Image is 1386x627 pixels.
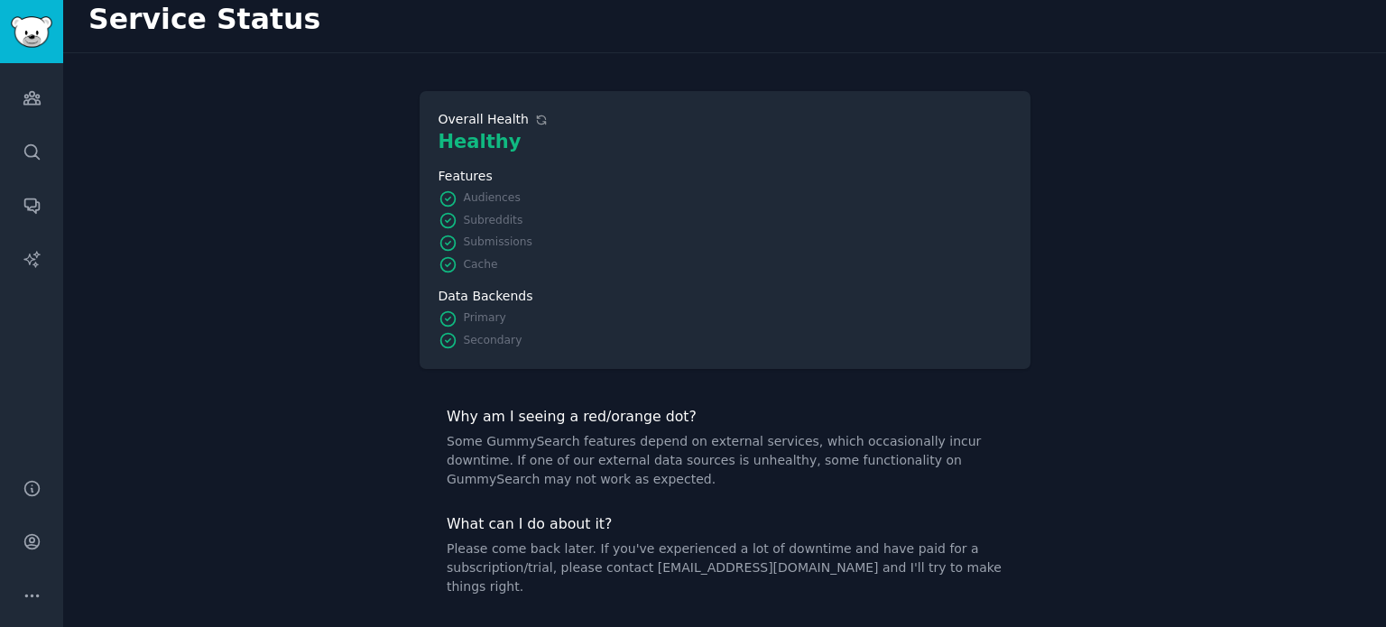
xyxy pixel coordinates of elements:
[447,432,1003,489] dd: Some GummySearch features depend on external services, which occasionally incur downtime. If one ...
[464,213,523,229] span: Subreddits
[439,169,493,183] span: Features
[439,289,533,303] span: Data Backends
[464,257,498,273] span: Cache
[447,514,1003,533] dt: What can I do about it?
[11,16,52,48] img: GummySearch logo
[439,110,1005,129] span: Overall Health
[464,235,532,251] span: Submissions
[439,131,522,152] span: Healthy
[447,407,1003,426] dt: Why am I seeing a red/orange dot?
[88,4,320,35] div: Service Status
[447,539,1003,596] dd: Please come back later. If you've experienced a lot of downtime and have paid for a subscription/...
[464,310,506,327] span: Primary
[464,190,521,207] span: Audiences
[464,333,522,349] span: Secondary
